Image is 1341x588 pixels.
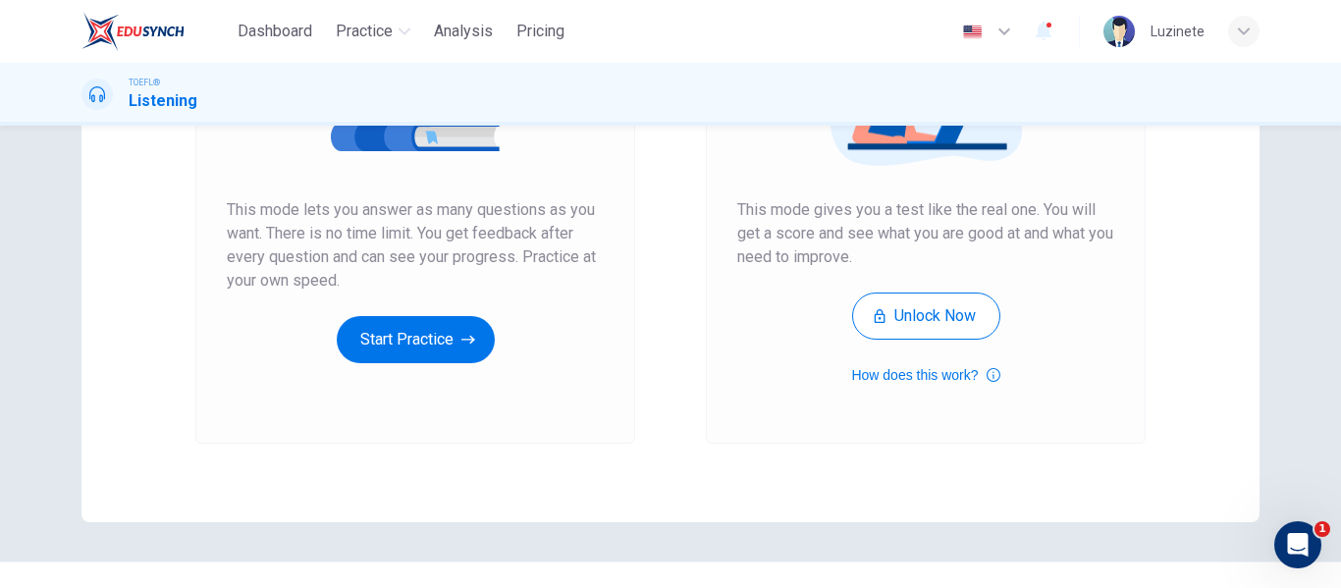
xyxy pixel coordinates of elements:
h1: Listening [129,89,197,113]
iframe: Intercom live chat [1274,521,1321,568]
img: EduSynch logo [81,12,185,51]
button: Practice [328,14,418,49]
button: How does this work? [851,363,999,387]
button: Unlock Now [852,293,1000,340]
div: Luzinete [1151,20,1205,43]
span: Dashboard [238,20,312,43]
img: en [960,25,985,39]
span: TOEFL® [129,76,160,89]
span: Analysis [434,20,493,43]
img: Profile picture [1103,16,1135,47]
span: Pricing [516,20,564,43]
span: This mode gives you a test like the real one. You will get a score and see what you are good at a... [737,198,1114,269]
button: Start Practice [337,316,495,363]
span: This mode lets you answer as many questions as you want. There is no time limit. You get feedback... [227,198,604,293]
a: EduSynch logo [81,12,230,51]
button: Pricing [509,14,572,49]
button: Dashboard [230,14,320,49]
button: Analysis [426,14,501,49]
span: 1 [1314,521,1330,537]
span: Practice [336,20,393,43]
